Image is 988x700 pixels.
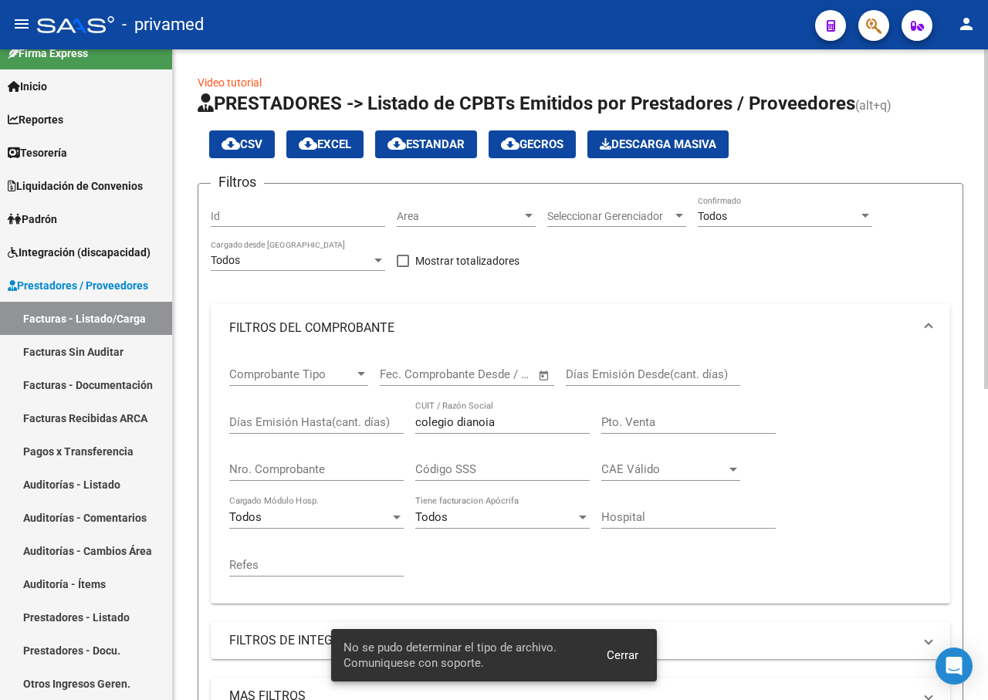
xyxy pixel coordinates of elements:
h3: Filtros [211,171,264,193]
mat-icon: cloud_download [387,134,406,153]
span: PRESTADORES -> Listado de CPBTs Emitidos por Prestadores / Proveedores [198,93,855,114]
mat-icon: menu [12,15,31,33]
span: Tesorería [8,144,67,161]
app-download-masive: Descarga masiva de comprobantes (adjuntos) [587,130,729,158]
span: Cerrar [607,648,638,662]
mat-icon: cloud_download [222,134,240,153]
input: Fecha fin [456,367,531,381]
mat-icon: cloud_download [501,134,519,153]
mat-icon: cloud_download [299,134,317,153]
span: Todos [698,210,727,222]
span: Prestadores / Proveedores [8,277,148,294]
span: CSV [222,137,262,151]
mat-panel-title: FILTROS DE INTEGRACION [229,632,913,649]
input: Fecha inicio [380,367,442,381]
button: CSV [209,130,275,158]
span: - privamed [122,8,204,42]
button: Cerrar [594,641,651,669]
span: Mostrar totalizadores [415,252,519,270]
span: (alt+q) [855,98,892,113]
button: EXCEL [286,130,364,158]
a: Video tutorial [198,76,262,89]
span: CAE Válido [601,462,726,476]
span: Gecros [501,137,563,151]
button: Gecros [489,130,576,158]
span: EXCEL [299,137,351,151]
span: Estandar [387,137,465,151]
span: Todos [229,510,262,524]
mat-panel-title: FILTROS DEL COMPROBANTE [229,320,913,336]
span: Seleccionar Gerenciador [547,210,672,223]
span: Liquidación de Convenios [8,178,143,194]
span: Todos [415,510,448,524]
mat-expansion-panel-header: FILTROS DE INTEGRACION [211,622,950,659]
button: Open calendar [536,367,553,384]
button: Descarga Masiva [587,130,729,158]
button: Estandar [375,130,477,158]
mat-expansion-panel-header: FILTROS DEL COMPROBANTE [211,303,950,353]
span: Comprobante Tipo [229,367,354,381]
span: No se pudo determinar el tipo de archivo. Comuniquese con soporte. [343,640,588,671]
span: Padrón [8,211,57,228]
div: Open Intercom Messenger [936,648,973,685]
div: FILTROS DEL COMPROBANTE [211,353,950,604]
span: Firma Express [8,45,88,62]
span: Integración (discapacidad) [8,244,151,261]
span: Todos [211,254,240,266]
span: Descarga Masiva [600,137,716,151]
span: Reportes [8,111,63,128]
mat-icon: person [957,15,976,33]
span: Area [397,210,522,223]
span: Inicio [8,78,47,95]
